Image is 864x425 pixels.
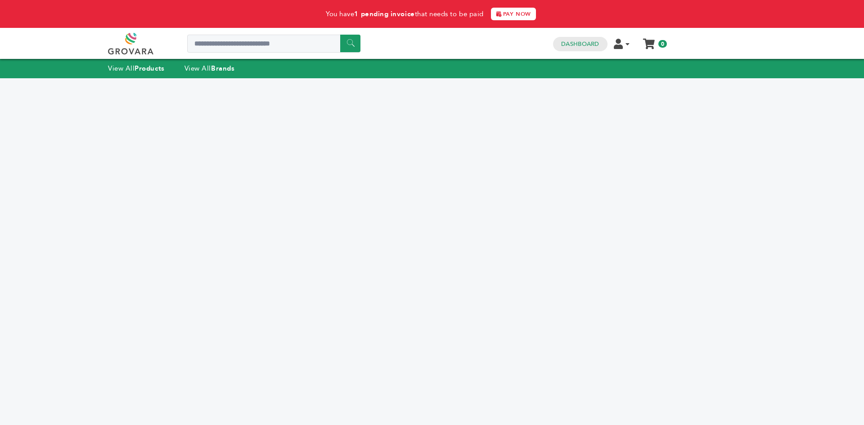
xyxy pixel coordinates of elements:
a: PAY NOW [491,8,536,20]
span: You have that needs to be paid [326,9,484,18]
strong: Products [135,64,164,73]
strong: Brands [211,64,234,73]
span: 0 [658,40,667,48]
a: View AllBrands [184,64,235,73]
a: Dashboard [561,40,599,48]
input: Search a product or brand... [187,35,360,53]
strong: 1 pending invoice [354,9,414,18]
a: My Cart [644,36,654,45]
a: View AllProducts [108,64,165,73]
